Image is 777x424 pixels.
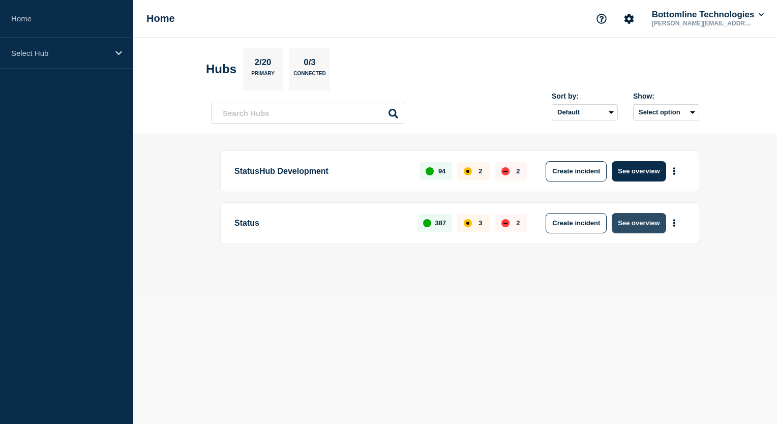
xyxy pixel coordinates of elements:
p: 387 [435,219,446,227]
p: Select Hub [11,49,109,57]
p: Primary [251,71,275,81]
button: Create incident [546,213,607,233]
div: affected [464,219,472,227]
div: affected [464,167,472,175]
button: More actions [668,162,681,180]
p: Status [234,213,406,233]
input: Search Hubs [211,103,404,124]
button: Select option [633,104,699,120]
button: See overview [612,161,666,181]
h2: Hubs [206,62,236,76]
h1: Home [146,13,175,24]
div: up [426,167,434,175]
button: More actions [668,214,681,232]
p: 2 [516,167,520,175]
p: StatusHub Development [234,161,408,181]
select: Sort by [552,104,618,120]
p: [PERSON_NAME][EMAIL_ADDRESS][DOMAIN_NAME] [650,20,756,27]
button: See overview [612,213,666,233]
div: down [501,219,510,227]
p: 94 [438,167,445,175]
button: Support [591,8,612,29]
p: 3 [479,219,482,227]
div: Sort by: [552,92,618,100]
p: 2/20 [251,57,275,71]
p: 2 [516,219,520,227]
p: 2 [479,167,482,175]
button: Account settings [618,8,640,29]
p: 0/3 [300,57,320,71]
div: Show: [633,92,699,100]
button: Create incident [546,161,607,181]
button: Bottomline Technologies [650,10,766,20]
div: down [501,167,510,175]
div: up [423,219,431,227]
p: Connected [293,71,325,81]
